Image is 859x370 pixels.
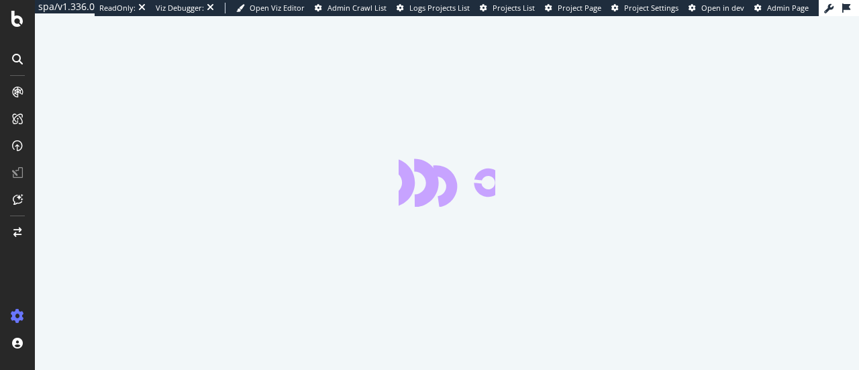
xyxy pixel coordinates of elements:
[236,3,305,13] a: Open Viz Editor
[99,3,136,13] div: ReadOnly:
[701,3,744,13] span: Open in dev
[493,3,535,13] span: Projects List
[624,3,678,13] span: Project Settings
[611,3,678,13] a: Project Settings
[327,3,387,13] span: Admin Crawl List
[409,3,470,13] span: Logs Projects List
[315,3,387,13] a: Admin Crawl List
[689,3,744,13] a: Open in dev
[767,3,809,13] span: Admin Page
[480,3,535,13] a: Projects List
[397,3,470,13] a: Logs Projects List
[754,3,809,13] a: Admin Page
[399,158,495,207] div: animation
[558,3,601,13] span: Project Page
[156,3,204,13] div: Viz Debugger:
[545,3,601,13] a: Project Page
[250,3,305,13] span: Open Viz Editor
